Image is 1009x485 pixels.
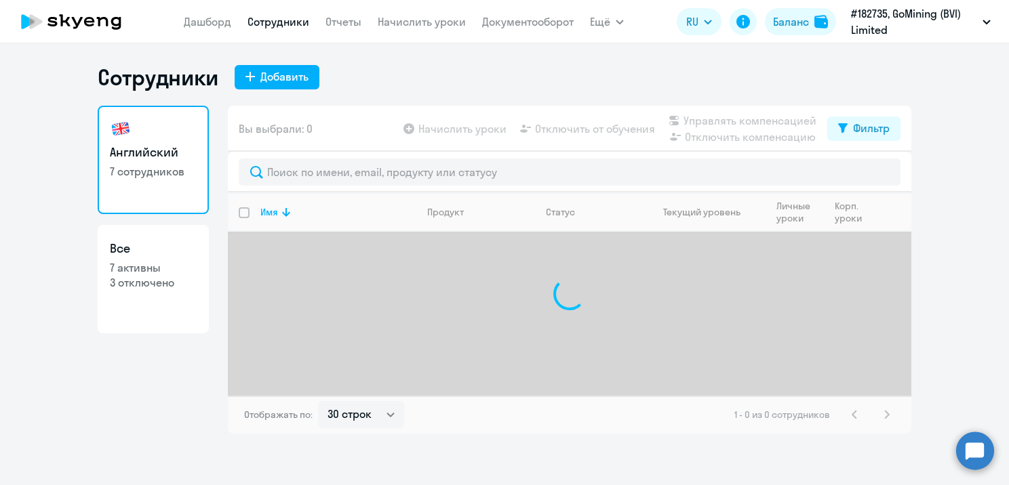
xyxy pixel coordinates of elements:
[239,159,901,186] input: Поиск по имени, email, продукту или статусу
[677,8,721,35] button: RU
[110,240,197,257] h3: Все
[325,15,361,28] a: Отчеты
[110,164,197,179] p: 7 сотрудников
[427,206,464,218] div: Продукт
[814,15,828,28] img: balance
[827,117,901,141] button: Фильтр
[844,5,997,38] button: #182735, GoMining (BVI) Limited [GEOGRAPHIC_DATA]
[663,206,740,218] div: Текущий уровень
[98,225,209,333] a: Все7 активны3 отключено
[235,65,319,89] button: Добавить
[260,206,416,218] div: Имя
[773,14,809,30] div: Баланс
[260,68,309,85] div: Добавить
[590,14,610,30] span: Ещё
[590,8,624,35] button: Ещё
[239,121,313,137] span: Вы выбрали: 0
[734,408,830,421] span: 1 - 0 из 0 сотрудников
[835,200,873,224] div: Корп. уроки
[776,200,823,224] div: Личные уроки
[851,5,977,38] p: #182735, GoMining (BVI) Limited [GEOGRAPHIC_DATA]
[110,260,197,275] p: 7 активны
[244,408,313,421] span: Отображать по:
[686,14,698,30] span: RU
[98,106,209,214] a: Английский7 сотрудников
[546,206,575,218] div: Статус
[853,120,890,136] div: Фильтр
[765,8,836,35] button: Балансbalance
[184,15,231,28] a: Дашборд
[248,15,309,28] a: Сотрудники
[378,15,466,28] a: Начислить уроки
[110,118,132,140] img: english
[110,144,197,161] h3: Английский
[482,15,574,28] a: Документооборот
[110,275,197,290] p: 3 отключено
[650,206,765,218] div: Текущий уровень
[98,64,218,91] h1: Сотрудники
[260,206,278,218] div: Имя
